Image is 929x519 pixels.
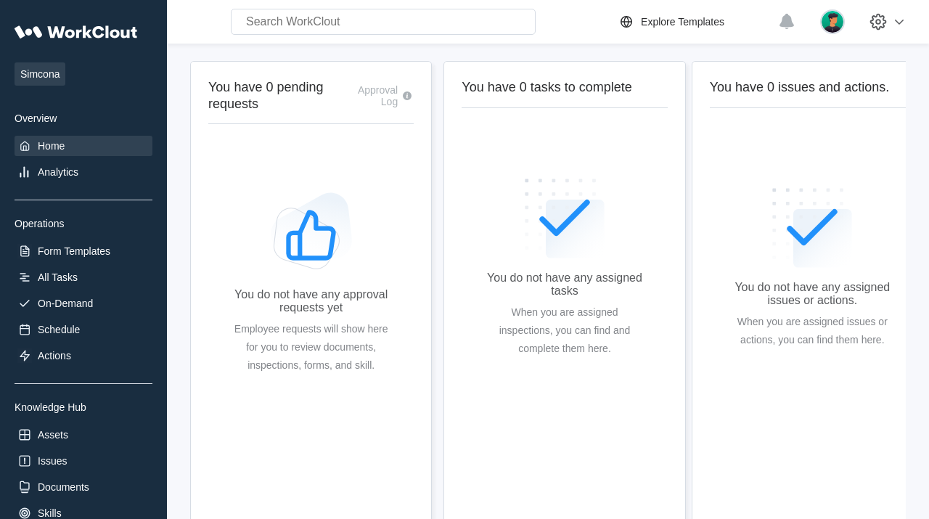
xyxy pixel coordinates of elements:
h2: You have 0 issues and actions. [710,79,915,96]
a: Issues [15,451,152,471]
div: When you are assigned inspections, you can find and complete them here. [485,303,644,358]
img: user.png [820,9,845,34]
div: Documents [38,481,89,493]
div: When you are assigned issues or actions, you can find them here. [733,313,892,349]
div: Actions [38,350,71,361]
div: On-Demand [38,298,93,309]
h2: You have 0 pending requests [208,79,348,112]
div: Assets [38,429,68,441]
a: On-Demand [15,293,152,314]
a: Documents [15,477,152,497]
a: Schedule [15,319,152,340]
h2: You have 0 tasks to complete [462,79,667,96]
a: Assets [15,425,152,445]
div: Form Templates [38,245,110,257]
div: You do not have any assigned issues or actions. [733,281,892,307]
div: Home [38,140,65,152]
div: Schedule [38,324,80,335]
div: Operations [15,218,152,229]
div: All Tasks [38,271,78,283]
a: Form Templates [15,241,152,261]
div: You do not have any approval requests yet [232,288,390,314]
div: Approval Log [348,84,398,107]
a: Analytics [15,162,152,182]
div: Overview [15,113,152,124]
a: All Tasks [15,267,152,287]
div: Employee requests will show here for you to review documents, inspections, forms, and skill. [232,320,390,375]
div: Knowledge Hub [15,401,152,413]
a: Home [15,136,152,156]
div: Explore Templates [641,16,724,28]
a: Actions [15,346,152,366]
span: Simcona [15,62,65,86]
div: Analytics [38,166,78,178]
a: Explore Templates [618,13,771,30]
input: Search WorkClout [231,9,536,35]
div: Issues [38,455,67,467]
div: You do not have any assigned tasks [485,271,644,298]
